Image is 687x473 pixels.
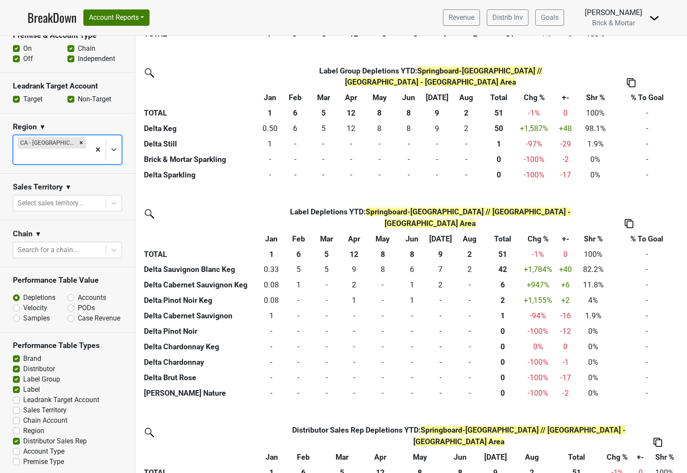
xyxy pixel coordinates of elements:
th: 50.499 [481,121,517,136]
span: Brick & Mortar [592,19,635,27]
th: 6 [282,105,309,121]
td: +1,784 % [521,262,556,278]
label: Premise Type [23,457,64,467]
td: 82.2% [575,262,611,278]
div: 1 [287,279,310,290]
label: Chain [78,43,95,54]
th: Shr %: activate to sort column ascending [579,90,611,105]
div: - [366,169,393,180]
th: 1.000 [481,136,517,152]
div: 8 [397,123,421,134]
td: - [611,167,683,183]
th: Jan: activate to sort column ascending [259,449,284,465]
th: Jul: activate to sort column ascending [479,449,512,465]
td: 0 [309,167,338,183]
td: 0 [285,308,312,324]
td: 8 [367,262,398,278]
th: Mar: activate to sort column ascending [309,90,338,105]
td: -100 % [516,167,552,183]
td: 100% [575,247,611,262]
th: % To Goal: activate to sort column ascending [611,231,683,247]
td: 0.083 [258,278,285,293]
td: - [611,105,683,121]
span: ▼ [39,122,46,132]
label: Brand [23,354,41,364]
span: -1% [528,109,540,117]
td: 0 [367,308,398,324]
td: 9 [423,121,452,136]
div: - [340,138,362,150]
td: - [611,247,683,262]
th: Feb: activate to sort column ascending [284,449,322,465]
th: Chg %: activate to sort column ascending [601,449,633,465]
th: 6.083 [485,278,521,293]
td: 1 [258,308,285,324]
th: 1 [258,105,282,121]
div: - [311,154,336,165]
td: 100% [579,105,611,121]
div: 1 [260,138,280,150]
td: 0 [312,278,341,293]
label: Distributor [23,364,55,374]
td: 0 [455,278,485,293]
div: - [311,169,336,180]
th: Aug: activate to sort column ascending [455,231,485,247]
th: 42.333 [485,262,521,278]
div: 0 [483,154,515,165]
th: Jun: activate to sort column ascending [398,231,426,247]
td: 0 [282,167,309,183]
div: - [397,169,421,180]
label: Case Revenue [78,313,120,323]
div: - [457,279,482,290]
td: 0 [341,308,367,324]
label: Velocity [23,303,47,313]
td: 4% [575,293,611,308]
td: 1.9% [579,136,611,152]
th: Jul: activate to sort column ascending [423,90,452,105]
th: 2 [452,105,481,121]
div: 7 [428,264,453,275]
td: 1 [398,278,426,293]
h3: Performance Table Value [13,276,122,285]
td: 0 [452,152,481,167]
td: 0 [312,293,341,308]
td: 0 [312,308,341,324]
label: Independent [78,54,115,64]
td: 6 [282,121,309,136]
label: Samples [23,313,50,323]
div: 2 [486,295,518,306]
td: 0 [367,278,398,293]
th: May: activate to sort column ascending [367,231,398,247]
th: Jan: activate to sort column ascending [258,231,285,247]
td: 0 [452,136,481,152]
td: 5 [309,121,338,136]
img: Copy to clipboard [653,438,662,447]
th: Mar: activate to sort column ascending [322,449,362,465]
div: 9 [424,123,449,134]
td: 8 [364,121,395,136]
a: Revenue [443,9,480,26]
div: - [287,310,310,321]
th: Delta Pinot Noir Keg [142,293,258,308]
th: &nbsp;: activate to sort column ascending [142,449,259,465]
th: 8 [395,105,422,121]
th: 2.083 [485,293,521,308]
div: - [314,279,339,290]
td: 1 [341,293,367,308]
td: 0.499 [258,121,282,136]
div: - [340,169,362,180]
div: - [397,138,421,150]
a: Distrib Inv [487,9,528,26]
td: 0 [282,152,309,167]
td: 0 [423,152,452,167]
th: 12 [338,105,364,121]
td: 0 [309,152,338,167]
div: 1 [400,295,424,306]
div: +48 [554,123,577,134]
th: Feb: activate to sort column ascending [282,90,309,105]
div: +2 [558,295,573,306]
td: +1,587 % [516,121,552,136]
th: Chg %: activate to sort column ascending [516,90,552,105]
div: 0.33 [260,264,283,275]
div: - [424,154,449,165]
